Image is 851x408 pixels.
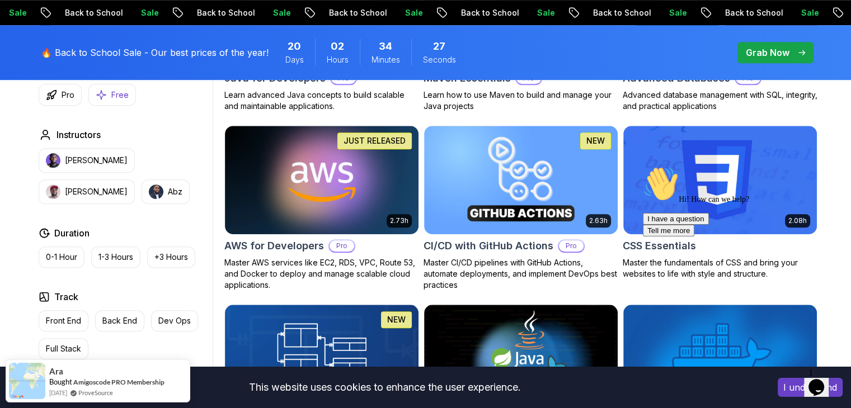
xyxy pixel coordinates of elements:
[55,7,131,18] p: Back to School
[224,89,419,112] p: Learn advanced Java concepts to build scalable and maintainable applications.
[91,246,140,268] button: 1-3 Hours
[54,226,90,240] h2: Duration
[102,315,137,326] p: Back End
[778,378,843,397] button: Accept cookies
[57,128,101,141] h2: Instructors
[95,310,144,331] button: Back End
[424,238,553,254] h2: CI/CD with GitHub Actions
[168,186,182,197] p: Abz
[424,89,618,112] p: Learn how to use Maven to build and manage your Java projects
[46,153,60,168] img: instructor img
[387,314,406,325] p: NEW
[660,7,695,18] p: Sale
[285,54,304,65] span: Days
[4,4,40,40] img: :wave:
[39,246,84,268] button: 0-1 Hour
[423,54,456,65] span: Seconds
[390,216,408,225] p: 2.73h
[88,84,136,106] button: Free
[623,238,696,254] h2: CSS Essentials
[39,179,135,204] button: instructor img[PERSON_NAME]
[142,179,190,204] button: instructor imgAbz
[39,338,88,359] button: Full Stack
[424,125,618,291] a: CI/CD with GitHub Actions card2.63hNEWCI/CD with GitHub ActionsProMaster CI/CD pipelines with Git...
[4,63,56,75] button: Tell me more
[39,310,88,331] button: Front End
[147,246,195,268] button: +3 Hours
[559,240,584,252] p: Pro
[396,7,431,18] p: Sale
[264,7,299,18] p: Sale
[8,375,761,400] div: This website uses cookies to enhance the user experience.
[131,7,167,18] p: Sale
[187,7,264,18] p: Back to School
[65,155,128,166] p: [PERSON_NAME]
[528,7,563,18] p: Sale
[804,363,840,397] iframe: chat widget
[158,315,191,326] p: Dev Ops
[149,184,163,199] img: instructor img
[623,125,817,279] a: CSS Essentials card2.08hCSS EssentialsMaster the fundamentals of CSS and bring your websites to l...
[225,126,419,234] img: AWS for Developers card
[344,135,406,146] p: JUST RELEASED
[154,252,188,263] p: +3 Hours
[54,290,78,303] h2: Track
[372,54,400,65] span: Minutes
[589,216,608,225] p: 2.63h
[792,7,828,18] p: Sale
[4,4,206,75] div: 👋Hi! How can we help?I have a questionTell me more
[224,238,324,254] h2: AWS for Developers
[62,89,74,101] p: Pro
[288,39,301,54] span: 20 Days
[151,310,198,331] button: Dev Ops
[65,186,128,197] p: [PERSON_NAME]
[327,54,349,65] span: Hours
[46,315,81,326] p: Front End
[4,34,111,42] span: Hi! How can we help?
[39,148,135,173] button: instructor img[PERSON_NAME]
[46,184,60,199] img: instructor img
[49,367,63,376] span: Ara
[49,388,67,397] span: [DATE]
[224,257,419,291] p: Master AWS services like EC2, RDS, VPC, Route 53, and Docker to deploy and manage scalable cloud ...
[424,126,618,234] img: CI/CD with GitHub Actions card
[623,89,817,112] p: Advanced database management with SQL, integrity, and practical applications
[98,252,133,263] p: 1-3 Hours
[46,252,77,263] p: 0-1 Hour
[9,363,45,399] img: provesource social proof notification image
[111,89,129,101] p: Free
[379,39,392,54] span: 34 Minutes
[39,84,82,106] button: Pro
[319,7,396,18] p: Back to School
[4,51,70,63] button: I have a question
[433,39,445,54] span: 27 Seconds
[224,125,419,291] a: AWS for Developers card2.73hJUST RELEASEDAWS for DevelopersProMaster AWS services like EC2, RDS, ...
[331,39,344,54] span: 2 Hours
[716,7,792,18] p: Back to School
[746,46,789,59] p: Grab Now
[452,7,528,18] p: Back to School
[584,7,660,18] p: Back to School
[73,378,164,386] a: Amigoscode PRO Membership
[623,257,817,279] p: Master the fundamentals of CSS and bring your websites to life with style and structure.
[46,343,81,354] p: Full Stack
[78,389,113,396] a: ProveSource
[330,240,354,252] p: Pro
[424,257,618,291] p: Master CI/CD pipelines with GitHub Actions, automate deployments, and implement DevOps best pract...
[623,126,817,234] img: CSS Essentials card
[586,135,605,146] p: NEW
[41,46,269,59] p: 🔥 Back to School Sale - Our best prices of the year!
[638,162,840,358] iframe: chat widget
[49,377,72,386] span: Bought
